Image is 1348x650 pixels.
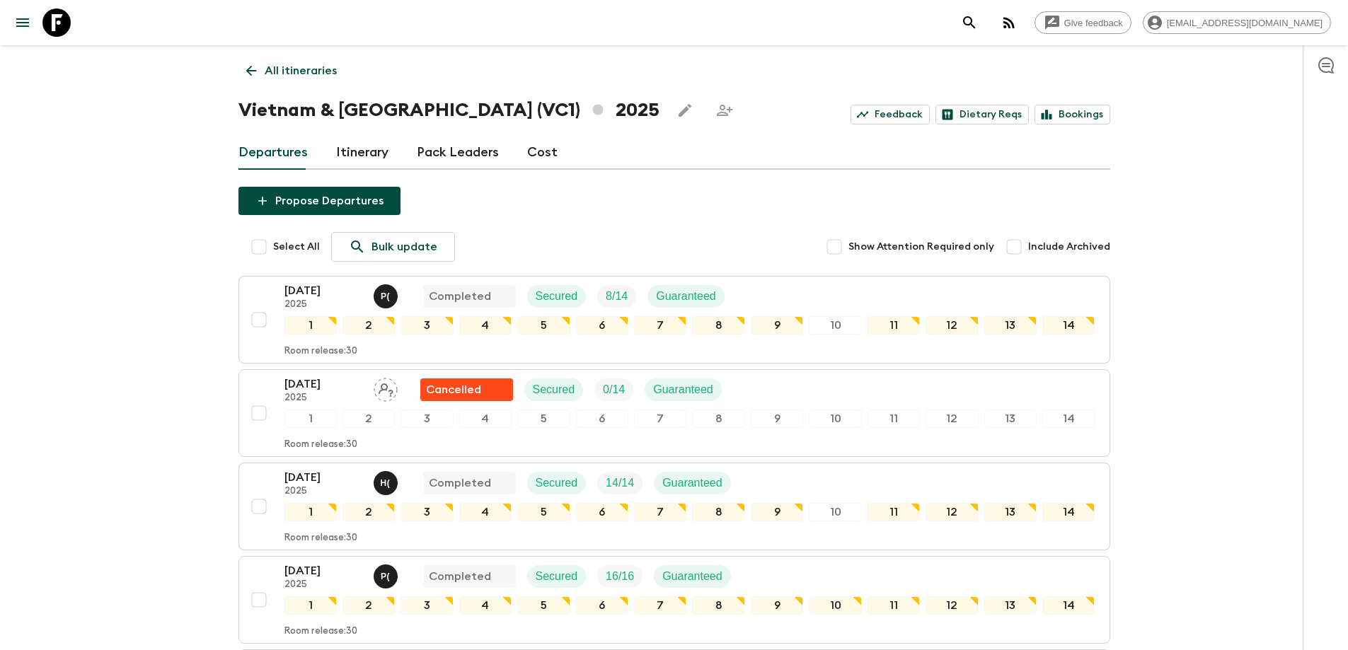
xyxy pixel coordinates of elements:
div: 10 [809,410,861,428]
div: 7 [634,596,686,615]
a: Pack Leaders [417,136,499,170]
span: Show Attention Required only [848,240,994,254]
div: 6 [576,316,628,335]
p: Secured [536,568,578,585]
div: 10 [809,316,861,335]
div: 1 [284,596,337,615]
a: Itinerary [336,136,388,170]
div: 4 [459,596,512,615]
p: 2025 [284,579,362,591]
button: [DATE]2025Phat (Hoang) TrongCompletedSecuredTrip FillGuaranteed1234567891011121314Room release:30 [238,556,1110,644]
div: 9 [751,503,803,521]
div: 10 [809,596,861,615]
p: [DATE] [284,562,362,579]
div: Trip Fill [597,565,643,588]
div: 8 [692,410,744,428]
p: Guaranteed [662,568,722,585]
div: 9 [751,410,803,428]
p: 2025 [284,486,362,497]
p: Bulk update [371,238,437,255]
div: 14 [1042,596,1095,615]
div: 13 [984,316,1037,335]
span: Assign pack leader [374,382,398,393]
span: Phat (Hoang) Trong [374,289,401,300]
div: 3 [401,410,453,428]
span: Phat (Hoang) Trong [374,569,401,580]
button: [DATE]2025Hai (Le Mai) NhatCompletedSecuredTrip FillGuaranteed1234567891011121314Room release:30 [238,463,1110,550]
p: [DATE] [284,282,362,299]
button: [DATE]2025Phat (Hoang) TrongCompletedSecuredTrip FillGuaranteed1234567891011121314Room release:30 [238,276,1110,364]
button: [DATE]2025Assign pack leaderFlash Pack cancellationSecuredTrip FillGuaranteed1234567891011121314R... [238,369,1110,457]
div: 5 [517,410,570,428]
div: 4 [459,316,512,335]
a: All itineraries [238,57,345,85]
a: Cost [527,136,558,170]
h1: Vietnam & [GEOGRAPHIC_DATA] (VC1) 2025 [238,96,659,124]
p: Guaranteed [656,288,716,305]
p: Guaranteed [653,381,713,398]
p: Guaranteed [662,475,722,492]
div: Trip Fill [597,285,636,308]
div: Trip Fill [597,472,643,494]
div: 10 [809,503,861,521]
div: 8 [692,316,744,335]
div: 6 [576,410,628,428]
p: 8 / 14 [606,288,628,305]
p: 2025 [284,393,362,404]
div: 8 [692,596,744,615]
p: 14 / 14 [606,475,634,492]
div: Trip Fill [594,378,633,401]
p: [DATE] [284,469,362,486]
div: 4 [459,410,512,428]
p: All itineraries [265,62,337,79]
div: 3 [401,503,453,521]
div: 1 [284,410,337,428]
div: 4 [459,503,512,521]
p: Room release: 30 [284,346,357,357]
p: Completed [429,568,491,585]
div: 2 [342,316,395,335]
div: 8 [692,503,744,521]
p: Cancelled [426,381,481,398]
div: 3 [401,316,453,335]
a: Give feedback [1035,11,1131,34]
a: Dietary Reqs [935,105,1029,124]
div: 14 [1042,503,1095,521]
div: 7 [634,503,686,521]
div: 2 [342,503,395,521]
button: Propose Departures [238,187,401,215]
div: 12 [926,410,978,428]
a: Departures [238,136,308,170]
div: 13 [984,596,1037,615]
span: Hai (Le Mai) Nhat [374,475,401,487]
div: 7 [634,410,686,428]
p: Secured [533,381,575,398]
div: Secured [527,285,587,308]
div: 11 [868,596,920,615]
button: Edit this itinerary [671,96,699,124]
div: Flash Pack cancellation [420,378,513,401]
div: 13 [984,410,1037,428]
div: Secured [527,472,587,494]
p: 0 / 14 [603,381,625,398]
div: 12 [926,503,978,521]
p: 16 / 16 [606,568,634,585]
div: 6 [576,503,628,521]
div: 6 [576,596,628,615]
p: Secured [536,288,578,305]
div: 7 [634,316,686,335]
div: 1 [284,503,337,521]
div: 1 [284,316,337,335]
p: Secured [536,475,578,492]
p: [DATE] [284,376,362,393]
div: 3 [401,596,453,615]
button: menu [8,8,37,37]
div: [EMAIL_ADDRESS][DOMAIN_NAME] [1143,11,1331,34]
div: 9 [751,596,803,615]
div: 12 [926,596,978,615]
span: [EMAIL_ADDRESS][DOMAIN_NAME] [1159,18,1330,28]
div: Secured [524,378,584,401]
span: Share this itinerary [710,96,739,124]
p: Room release: 30 [284,439,357,451]
a: Bookings [1035,105,1110,124]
